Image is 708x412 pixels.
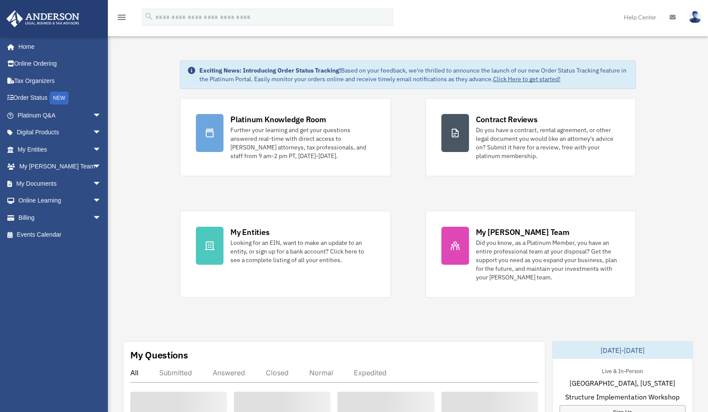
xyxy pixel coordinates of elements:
[6,89,114,107] a: Order StatusNEW
[476,238,620,282] div: Did you know, as a Platinum Member, you have an entire professional team at your disposal? Get th...
[199,66,629,83] div: Based on your feedback, we're thrilled to announce the launch of our new Order Status Tracking fe...
[6,209,114,226] a: Billingarrow_drop_down
[476,227,570,238] div: My [PERSON_NAME] Team
[6,38,110,55] a: Home
[180,211,390,298] a: My Entities Looking for an EIN, want to make an update to an entity, or sign up for a bank accoun...
[230,114,326,125] div: Platinum Knowledge Room
[199,67,341,74] strong: Exciting News: Introducing Order Status Tracking!
[116,15,127,22] a: menu
[6,192,114,209] a: Online Learningarrow_drop_down
[6,55,114,73] a: Online Ordering
[144,12,154,21] i: search
[93,209,110,227] span: arrow_drop_down
[93,192,110,210] span: arrow_drop_down
[553,342,692,359] div: [DATE]-[DATE]
[476,114,538,125] div: Contract Reviews
[6,107,114,124] a: Platinum Q&Aarrow_drop_down
[425,211,636,298] a: My [PERSON_NAME] Team Did you know, as a Platinum Member, you have an entire professional team at...
[230,238,374,264] div: Looking for an EIN, want to make an update to an entity, or sign up for a bank account? Click her...
[266,368,289,377] div: Closed
[565,392,680,402] span: Structure Implementation Workshop
[570,378,675,388] span: [GEOGRAPHIC_DATA], [US_STATE]
[130,349,188,361] div: My Questions
[213,368,245,377] div: Answered
[230,227,269,238] div: My Entities
[159,368,192,377] div: Submitted
[6,226,114,244] a: Events Calendar
[93,175,110,193] span: arrow_drop_down
[6,72,114,89] a: Tax Organizers
[309,368,333,377] div: Normal
[93,158,110,176] span: arrow_drop_down
[476,126,620,160] div: Do you have a contract, rental agreement, or other legal document you would like an attorney's ad...
[6,141,114,158] a: My Entitiesarrow_drop_down
[6,124,114,141] a: Digital Productsarrow_drop_down
[116,12,127,22] i: menu
[93,141,110,158] span: arrow_drop_down
[180,98,390,176] a: Platinum Knowledge Room Further your learning and get your questions answered real-time with dire...
[6,158,114,175] a: My [PERSON_NAME] Teamarrow_drop_down
[689,11,702,23] img: User Pic
[493,75,560,83] a: Click Here to get started!
[130,368,138,377] div: All
[93,107,110,124] span: arrow_drop_down
[93,124,110,142] span: arrow_drop_down
[4,10,82,27] img: Anderson Advisors Platinum Portal
[354,368,387,377] div: Expedited
[425,98,636,176] a: Contract Reviews Do you have a contract, rental agreement, or other legal document you would like...
[595,366,650,375] div: Live & In-Person
[6,175,114,192] a: My Documentsarrow_drop_down
[230,126,374,160] div: Further your learning and get your questions answered real-time with direct access to [PERSON_NAM...
[50,92,69,105] div: NEW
